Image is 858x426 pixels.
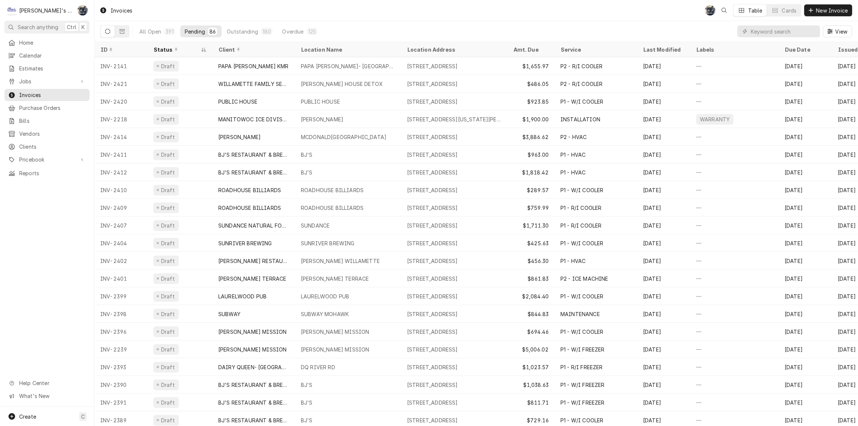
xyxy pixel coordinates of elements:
a: Clients [4,141,90,153]
div: [DATE] [779,181,832,199]
div: 391 [166,28,173,35]
a: Home [4,37,90,49]
div: Location Address [407,46,500,53]
div: [STREET_ADDRESS] [407,80,458,88]
div: Draft [160,115,176,123]
div: P1 - W/I FREEZER [560,381,605,389]
div: DAIRY QUEEN- [GEOGRAPHIC_DATA] [218,363,289,371]
div: [PERSON_NAME] RESTAURANT [218,257,289,265]
div: [STREET_ADDRESS] [407,186,458,194]
div: Location Name [301,46,394,53]
div: Labels [696,46,773,53]
div: SB [705,5,715,15]
div: [PERSON_NAME] MISSION [301,346,369,353]
div: — [690,323,779,340]
div: INV-2414 [94,128,147,146]
div: BJ'S RESTAURANT & BREWHOUSE [218,381,289,389]
div: [STREET_ADDRESS] [407,62,458,70]
div: [DATE] [779,217,832,234]
div: — [690,358,779,376]
div: [DATE] [637,376,690,394]
div: 86 [209,28,216,35]
div: Draft [160,292,176,300]
div: [STREET_ADDRESS] [407,239,458,247]
div: — [690,217,779,234]
div: Due Date [785,46,824,53]
div: Draft [160,399,176,406]
div: P1 - W/I COOLER [560,328,603,336]
div: PUBLIC HOUSE [301,98,340,105]
div: Clay's Refrigeration's Avatar [7,5,17,15]
a: Bills [4,115,90,127]
div: INSTALLATION [560,115,600,123]
span: Bills [19,117,86,125]
div: [STREET_ADDRESS] [407,328,458,336]
div: [PERSON_NAME] TERRACE [301,275,369,283]
a: Go to Pricebook [4,153,90,166]
span: Ctrl [67,23,76,31]
button: Search anythingCtrlK [4,21,90,34]
div: $2,084.40 [507,287,555,305]
div: [STREET_ADDRESS] [407,204,458,212]
button: View [823,25,852,37]
div: Draft [160,222,176,229]
div: [DATE] [637,93,690,110]
div: Table [748,7,763,14]
div: — [690,287,779,305]
div: [STREET_ADDRESS] [407,381,458,389]
div: $1,655.97 [507,57,555,75]
div: $844.83 [507,305,555,323]
div: — [690,163,779,181]
div: [DATE] [779,234,832,252]
a: Go to What's New [4,390,90,402]
div: P1 - HVAC [560,151,586,159]
div: SUBWAY MOHAWK [301,310,349,318]
div: [PERSON_NAME]'s Refrigeration [19,7,73,14]
div: [DATE] [637,305,690,323]
div: Draft [160,363,176,371]
div: P1 - W/I FREEZER [560,399,605,406]
span: Vendors [19,130,86,138]
div: SUNDANCE NATURAL FOODS [218,222,289,229]
span: C [81,413,85,420]
div: Draft [160,346,176,353]
div: Outstanding [227,28,258,35]
div: SUBWAY [218,310,240,318]
div: [DATE] [779,394,832,411]
div: [DATE] [779,323,832,340]
span: Home [19,39,86,46]
a: Go to Help Center [4,377,90,389]
button: New Invoice [804,4,852,16]
div: P1 - W/I FREEZER [560,346,605,353]
div: P2 - R/I COOLER [560,62,602,70]
div: [PERSON_NAME] MISSION [301,328,369,336]
div: Draft [160,62,176,70]
div: INV-2410 [94,181,147,199]
div: Draft [160,133,176,141]
div: Overdue [282,28,303,35]
div: Draft [160,275,176,283]
div: [DATE] [779,376,832,394]
div: $963.00 [507,146,555,163]
div: Draft [160,257,176,265]
div: INV-2239 [94,340,147,358]
span: K [81,23,85,31]
div: BJ'S [301,169,313,176]
div: [DATE] [779,358,832,376]
div: P1 - W/I COOLER [560,98,603,105]
div: $425.63 [507,234,555,252]
div: C [7,5,17,15]
button: Open search [718,4,730,16]
span: Invoices [19,91,86,99]
div: BJ'S [301,399,313,406]
div: [DATE] [779,57,832,75]
span: What's New [19,392,85,400]
div: SB [77,5,88,15]
div: Last Modified [643,46,683,53]
div: INV-2412 [94,163,147,181]
div: PAPA [PERSON_NAME]- [GEOGRAPHIC_DATA] [301,62,395,70]
div: [STREET_ADDRESS] [407,222,458,229]
span: Jobs [19,77,75,85]
div: INV-2404 [94,234,147,252]
div: [STREET_ADDRESS][US_STATE][PERSON_NAME] [407,115,501,123]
